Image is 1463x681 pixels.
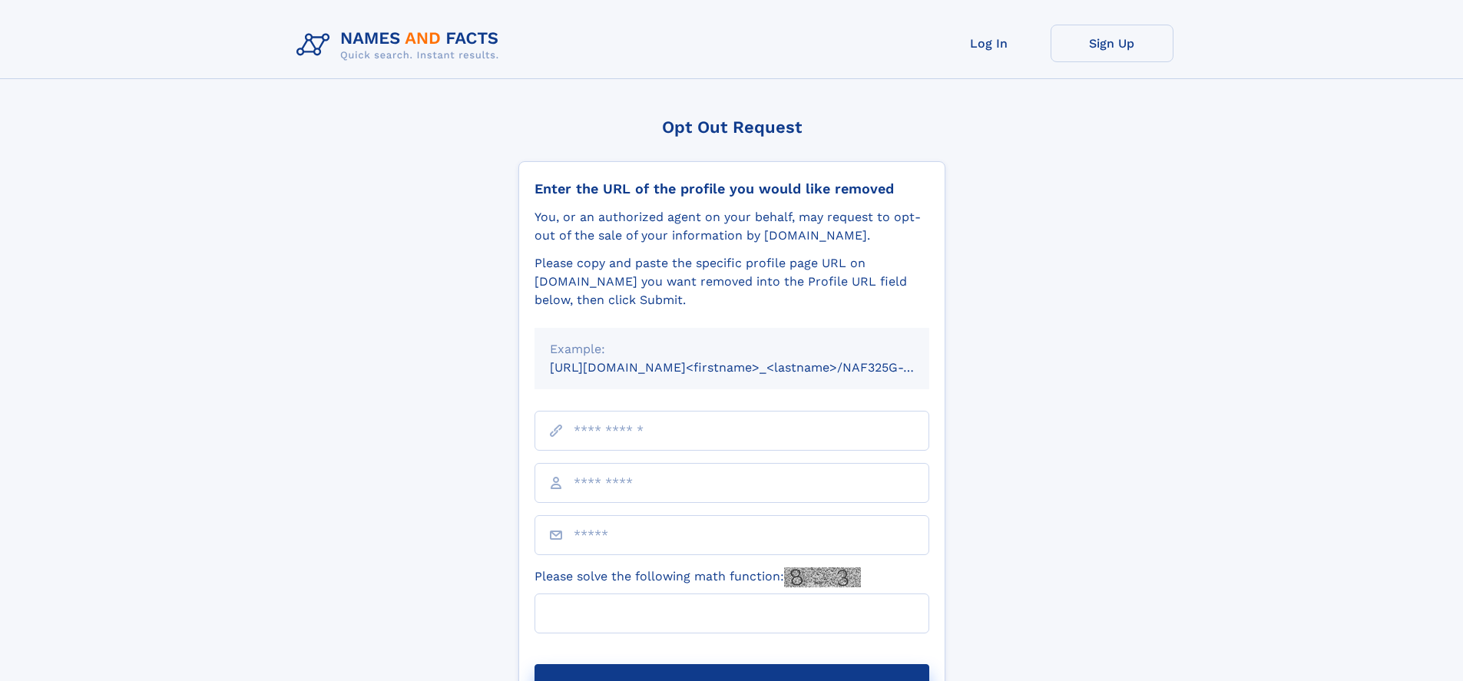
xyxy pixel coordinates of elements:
[535,180,929,197] div: Enter the URL of the profile you would like removed
[535,208,929,245] div: You, or an authorized agent on your behalf, may request to opt-out of the sale of your informatio...
[550,340,914,359] div: Example:
[535,567,861,587] label: Please solve the following math function:
[550,360,958,375] small: [URL][DOMAIN_NAME]<firstname>_<lastname>/NAF325G-xxxxxxxx
[290,25,511,66] img: Logo Names and Facts
[928,25,1051,62] a: Log In
[1051,25,1173,62] a: Sign Up
[518,117,945,137] div: Opt Out Request
[535,254,929,309] div: Please copy and paste the specific profile page URL on [DOMAIN_NAME] you want removed into the Pr...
